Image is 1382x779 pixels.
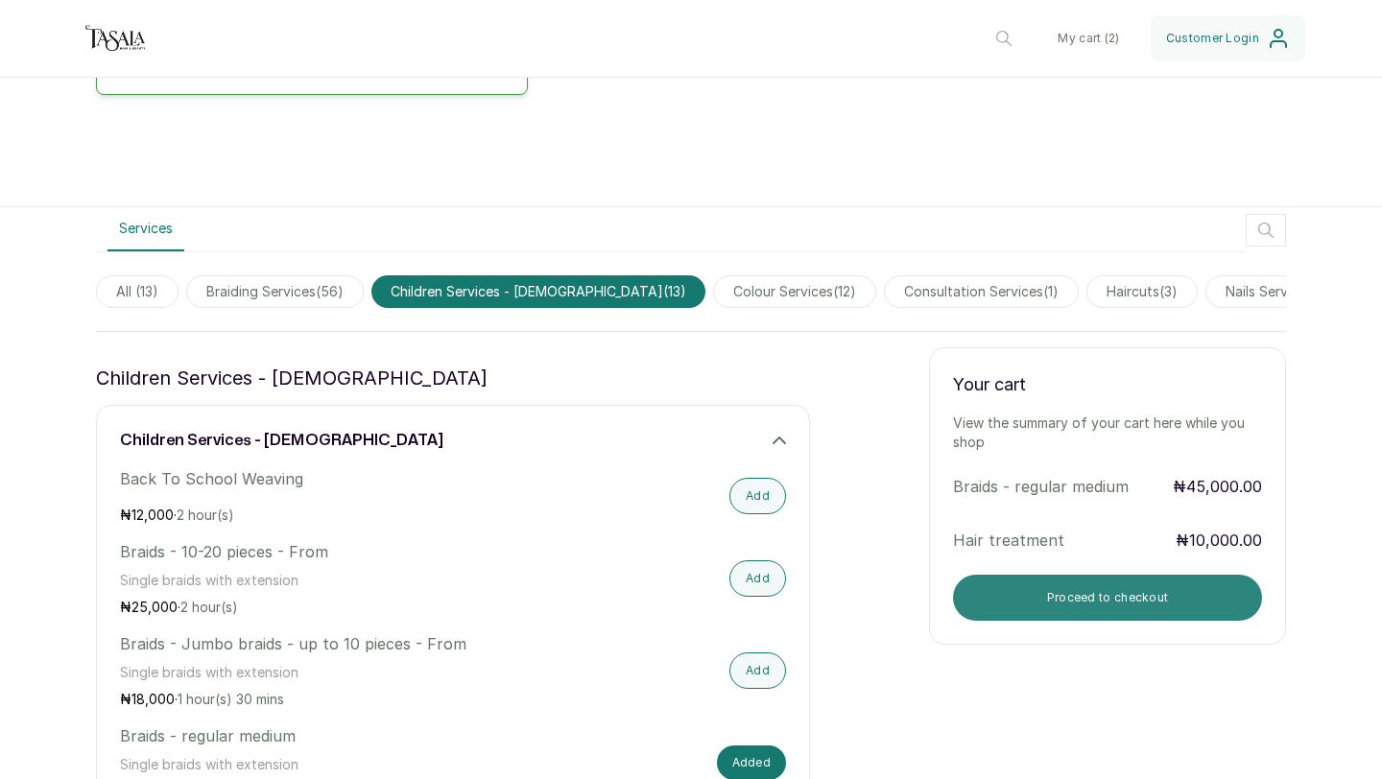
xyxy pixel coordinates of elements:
p: children services - [DEMOGRAPHIC_DATA] [96,363,488,393]
span: colour services(12) [713,275,876,308]
span: 18,000 [131,691,175,707]
p: Single braids with extension [120,571,586,590]
button: Add [729,478,786,514]
span: nails services(18) [1205,275,1357,308]
span: 2 hour(s) [177,507,234,523]
span: 25,000 [131,599,178,615]
p: Braids - 10-20 pieces - From [120,540,586,563]
h3: children services - [DEMOGRAPHIC_DATA] [120,429,443,452]
span: braiding services(56) [186,275,364,308]
span: children services - [DEMOGRAPHIC_DATA](13) [371,275,705,308]
p: Single braids with extension [120,755,586,774]
button: Proceed to checkout [953,575,1262,621]
p: ₦ · [120,598,586,617]
button: Services [107,207,184,251]
img: business logo [77,19,154,58]
p: ₦45,000.00 [1173,475,1262,498]
span: Customer Login [1166,31,1259,46]
span: 12,000 [131,507,174,523]
p: ₦ · [120,690,586,709]
p: Braids - regular medium [953,475,1169,498]
p: Back To School Weaving [120,467,586,490]
p: Your cart [953,371,1262,398]
button: Customer Login [1151,15,1305,61]
p: Hair treatment [953,529,1169,552]
span: 1 hour(s) 30 mins [178,691,284,707]
button: Add [729,560,786,597]
span: All (13) [96,275,179,308]
span: haircuts(3) [1086,275,1198,308]
p: Braids - Jumbo braids - up to 10 pieces - From [120,632,586,655]
button: Add [729,652,786,689]
button: My cart (2) [1042,15,1134,61]
p: ₦ · [120,506,586,525]
p: ₦10,000.00 [1176,529,1262,552]
p: Single braids with extension [120,663,586,682]
p: Braids - regular medium [120,724,586,747]
span: 2 hour(s) [180,599,238,615]
p: View the summary of your cart here while you shop [953,413,1262,452]
span: consultation services(1) [884,275,1079,308]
